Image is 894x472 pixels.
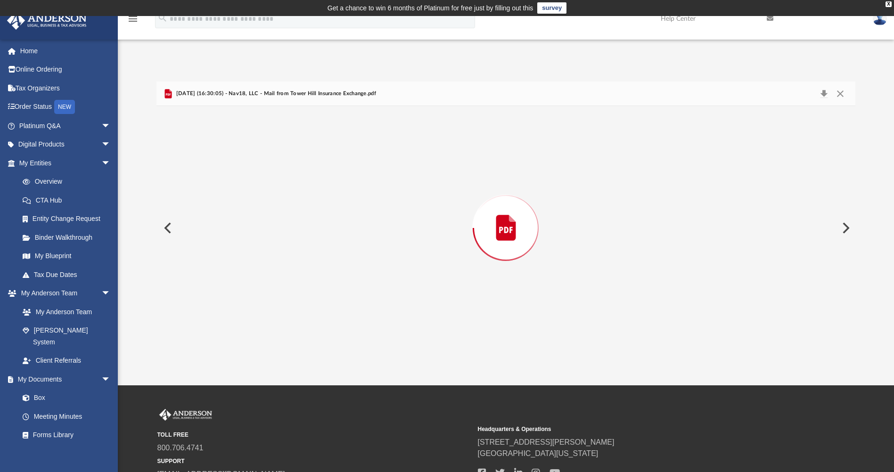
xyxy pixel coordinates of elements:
[157,409,214,421] img: Anderson Advisors Platinum Portal
[13,426,115,445] a: Forms Library
[13,351,120,370] a: Client Referrals
[174,90,376,98] span: [DATE] (16:30:05) - Nav18, LLC - Mail from Tower Hill Insurance Exchange.pdf
[101,154,120,173] span: arrow_drop_down
[7,284,120,303] a: My Anderson Teamarrow_drop_down
[13,389,115,407] a: Box
[478,438,615,446] a: [STREET_ADDRESS][PERSON_NAME]
[13,210,125,228] a: Entity Change Request
[101,135,120,155] span: arrow_drop_down
[156,81,855,350] div: Preview
[815,87,832,100] button: Download
[157,13,168,23] i: search
[7,60,125,79] a: Online Ordering
[835,215,855,241] button: Next File
[7,116,125,135] a: Platinum Q&Aarrow_drop_down
[886,1,892,7] div: close
[7,98,125,117] a: Order StatusNEW
[157,431,471,439] small: TOLL FREE
[873,12,887,25] img: User Pic
[13,172,125,191] a: Overview
[832,87,849,100] button: Close
[478,449,599,457] a: [GEOGRAPHIC_DATA][US_STATE]
[7,154,125,172] a: My Entitiesarrow_drop_down
[156,215,177,241] button: Previous File
[7,41,125,60] a: Home
[7,79,125,98] a: Tax Organizers
[537,2,566,14] a: survey
[478,425,792,433] small: Headquarters & Operations
[101,370,120,389] span: arrow_drop_down
[328,2,533,14] div: Get a chance to win 6 months of Platinum for free just by filling out this
[127,18,139,24] a: menu
[7,370,120,389] a: My Documentsarrow_drop_down
[13,302,115,321] a: My Anderson Team
[13,191,125,210] a: CTA Hub
[13,321,120,351] a: [PERSON_NAME] System
[54,100,75,114] div: NEW
[13,228,125,247] a: Binder Walkthrough
[127,13,139,24] i: menu
[157,444,204,452] a: 800.706.4741
[101,284,120,303] span: arrow_drop_down
[157,457,471,465] small: SUPPORT
[4,11,90,30] img: Anderson Advisors Platinum Portal
[101,116,120,136] span: arrow_drop_down
[7,135,125,154] a: Digital Productsarrow_drop_down
[13,265,125,284] a: Tax Due Dates
[13,247,120,266] a: My Blueprint
[13,407,120,426] a: Meeting Minutes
